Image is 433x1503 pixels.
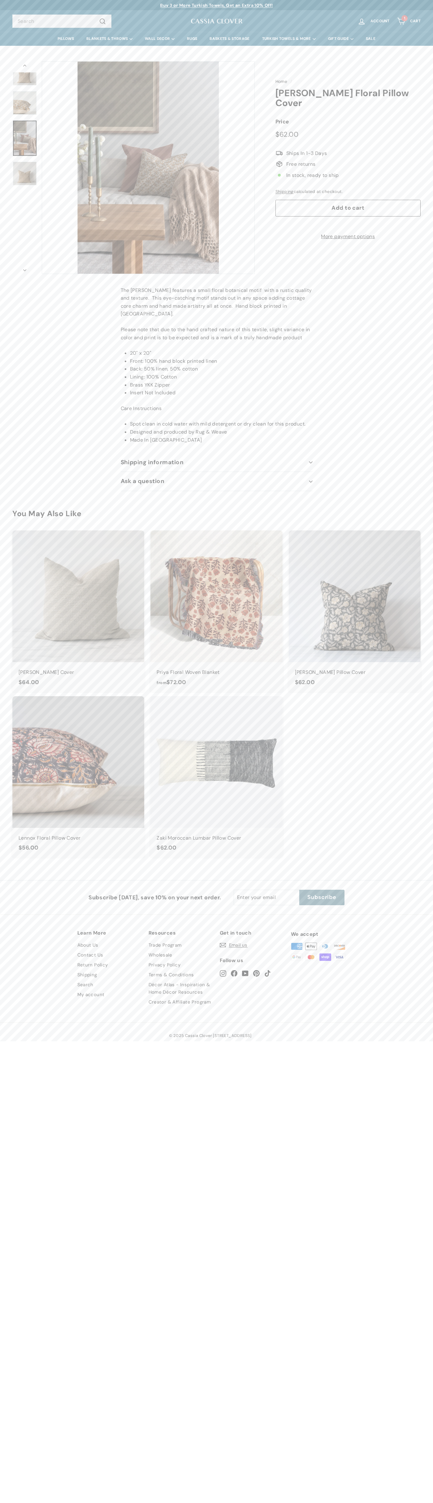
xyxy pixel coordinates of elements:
div: You May Also Like [12,510,421,518]
h2: Learn More [77,930,142,936]
a: Shipping [275,189,294,194]
button: Shipping information [121,453,313,472]
span: 1 [404,16,405,21]
span: Ships In 1-3 Days [286,149,327,157]
span: Account [370,19,390,23]
span: Insert Not Included [130,389,176,396]
a: Priya Floral Woven Blanket [150,530,282,693]
a: BASKETS & STORAGE [203,32,256,46]
p: The [PERSON_NAME] features a small floral botanical motif with a rustic quality and texture. This... [121,286,313,318]
a: Tillie Floral Pillow Cover [13,121,37,156]
span: Spot clean in cold water with mild detergent or dry clean for this product. [130,421,306,427]
span: Subscribe [307,893,336,901]
button: Ask a question [121,472,313,491]
a: Email us [220,940,248,950]
div: Lennox Floral Pillow Cover [19,834,138,842]
div: [PERSON_NAME] Pillow Cover [295,668,414,676]
span: Add to cart [331,204,364,212]
a: Home [275,79,288,84]
span: Cart [410,19,421,23]
a: Return Policy [77,960,108,970]
span: / [289,79,293,84]
div: Priya Floral Woven Blanket [157,668,276,676]
a: About Us [77,940,98,950]
summary: WALL DECOR [139,32,181,46]
input: Search [12,15,111,28]
a: Search [77,980,93,990]
span: Email us [229,941,248,949]
a: SALE [360,32,382,46]
p: Please note that due to the hand crafted nature of this textile, slight variance in color and pri... [121,326,313,341]
nav: breadcrumbs [275,78,421,85]
h2: Resources [149,930,214,936]
li: Front: 100% hand block printed linen [130,357,313,365]
div: We accept [291,930,356,938]
div: [PERSON_NAME] Cover [19,668,138,676]
button: Subscribe [299,890,344,905]
button: Previous [12,61,37,72]
a: Wholesale [149,950,172,960]
a: Buy 3 or More Turkish Towels, Get an Extra 10% Off! [160,2,273,8]
button: Next [12,263,37,274]
label: Price [275,118,421,126]
h1: [PERSON_NAME] Floral Pillow Cover [275,88,421,108]
a: Cart [393,12,424,30]
a: Contact Us [77,950,103,960]
a: Trade Program [149,940,182,950]
span: $62.00 [275,130,298,139]
span: Designed and produced by Rug & Weave [130,429,227,435]
span: $64.00 [19,679,39,686]
span: 20" x 20" [130,350,152,356]
a: My account [77,990,105,1000]
a: Shipping [77,970,97,980]
span: Care Instructions [121,405,162,412]
div: Follow us [220,957,285,965]
span: Lining: 100% Cotton [130,374,177,380]
span: © 2025 Cassia Clover [STREET_ADDRESS] [169,1032,258,1040]
p: Subscribe [DATE], save 10% on your next order. [89,893,221,902]
a: Creator & Affiliate Program [149,997,211,1007]
span: Brass YKK Zipper [130,382,170,388]
a: RUGS [181,32,203,46]
img: Tillie Floral Pillow Cover [13,162,37,185]
a: [PERSON_NAME] Pillow Cover [289,530,421,693]
span: $56.00 [19,844,38,851]
a: Lennox Floral Pillow Cover [12,696,144,859]
a: Zaki Moroccan Lumbar Pillow Cover [150,696,282,859]
a: Account [354,12,393,30]
a: Terms & Conditions [149,970,194,980]
span: Free returns [286,160,316,168]
a: More payment options [275,233,421,241]
a: [PERSON_NAME] Cover [12,530,144,693]
li: Back: 50% linen, 50% cotton [130,365,313,373]
a: Décor Atlas - Inspiration & Home Décor Resources [149,980,214,997]
span: $62.00 [295,679,315,686]
img: Tillie Floral Pillow Cover [13,91,37,115]
a: PILLOWS [51,32,80,46]
div: Zaki Moroccan Lumbar Pillow Cover [157,834,276,842]
span: In stock, ready to ship [286,171,339,179]
input: Enter your email [234,890,299,905]
summary: BLANKETS & THROWS [80,32,139,46]
h2: Get in touch [220,930,285,936]
span: $62.00 [157,844,176,851]
span: $72.00 [157,679,186,686]
summary: TURKISH TOWELS & MORE [256,32,322,46]
span: Made In [GEOGRAPHIC_DATA] [130,437,202,443]
a: Privacy Policy [149,960,181,970]
div: calculated at checkout. [275,188,421,195]
summary: GIFT GUIDE [322,32,360,46]
img: Tillie Floral Pillow Cover [13,62,37,85]
button: Add to cart [275,200,421,216]
span: from [157,680,167,685]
